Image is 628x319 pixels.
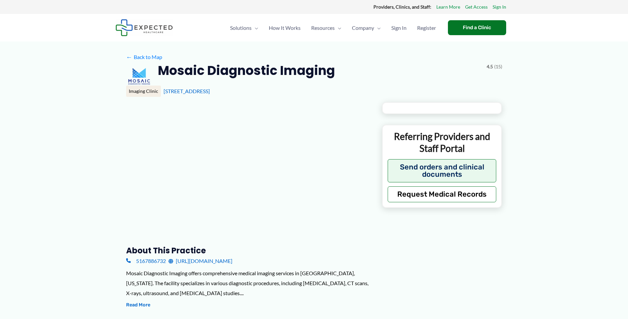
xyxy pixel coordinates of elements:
span: ← [126,54,132,60]
span: How It Works [269,16,301,39]
button: Send orders and clinical documents [388,159,497,183]
span: Menu Toggle [374,16,381,39]
strong: Providers, Clinics, and Staff: [373,4,431,10]
a: How It Works [264,16,306,39]
h3: About this practice [126,245,371,256]
nav: Primary Site Navigation [225,16,441,39]
a: Get Access [465,3,488,11]
span: Resources [311,16,335,39]
a: ←Back to Map [126,52,162,62]
h2: Mosaic Diagnostic Imaging [158,62,335,79]
span: 4.5 [487,62,493,71]
span: Menu Toggle [252,16,258,39]
a: [URL][DOMAIN_NAME] [169,256,232,266]
a: [STREET_ADDRESS] [164,88,210,94]
a: Register [412,16,441,39]
a: Find a Clinic [448,20,506,35]
a: Sign In [493,3,506,11]
span: Solutions [230,16,252,39]
a: Sign In [386,16,412,39]
div: Imaging Clinic [126,86,161,97]
button: Request Medical Records [388,187,497,203]
span: Register [417,16,436,39]
a: 5167886732 [126,256,166,266]
div: Mosaic Diagnostic Imaging offers comprehensive medical imaging services in [GEOGRAPHIC_DATA], [US... [126,268,371,298]
a: Learn More [436,3,460,11]
a: ResourcesMenu Toggle [306,16,347,39]
img: Expected Healthcare Logo - side, dark font, small [116,19,173,36]
span: Menu Toggle [335,16,341,39]
a: SolutionsMenu Toggle [225,16,264,39]
a: CompanyMenu Toggle [347,16,386,39]
span: Company [352,16,374,39]
button: Read More [126,301,150,309]
span: (15) [494,62,502,71]
span: Sign In [391,16,407,39]
p: Referring Providers and Staff Portal [388,130,497,155]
